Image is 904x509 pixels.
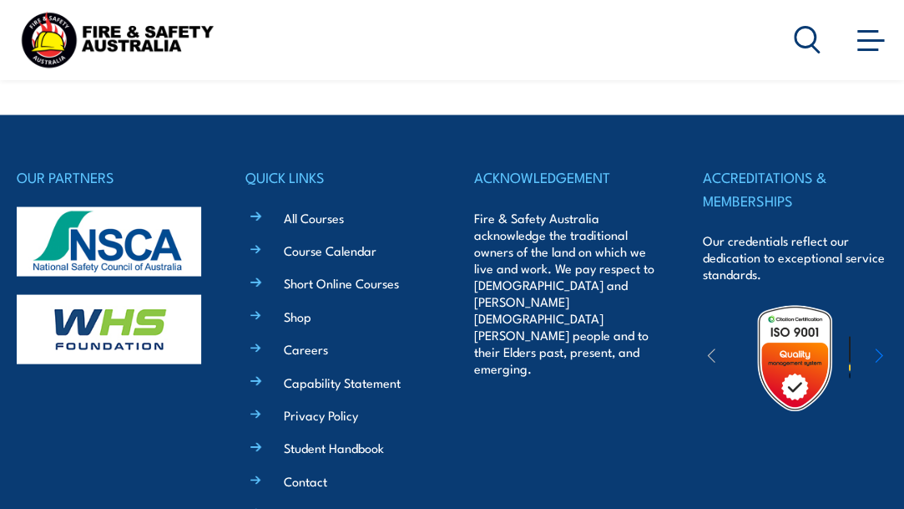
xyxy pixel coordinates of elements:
[245,165,430,188] h4: QUICK LINKS
[703,165,887,211] h4: ACCREDITATIONS & MEMBERSHIPS
[284,438,384,456] a: Student Handbook
[284,273,399,291] a: Short Online Courses
[474,165,659,188] h4: ACKNOWLEDGEMENT
[284,208,344,226] a: All Courses
[17,206,201,276] img: nsca-logo-footer
[284,241,376,258] a: Course Calendar
[284,339,328,357] a: Careers
[474,209,659,376] p: Fire & Safety Australia acknowledge the traditional owners of the land on which we live and work....
[284,471,327,489] a: Contact
[284,373,401,390] a: Capability Statement
[17,165,201,188] h4: OUR PARTNERS
[740,303,849,412] img: Untitled design (19)
[17,294,201,364] img: whs-logo-footer
[703,232,887,282] p: Our credentials reflect our dedication to exceptional service standards.
[284,405,358,423] a: Privacy Policy
[284,307,311,324] a: Shop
